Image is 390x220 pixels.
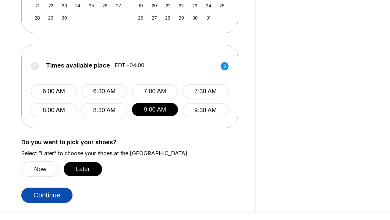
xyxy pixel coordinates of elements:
[101,2,109,10] div: Choose Friday, September 26th, 2025
[74,2,82,10] div: Choose Wednesday, September 24th, 2025
[87,2,96,10] div: Choose Thursday, September 25th, 2025
[132,103,178,116] button: 9:00 AM
[21,188,73,203] button: Continue
[218,2,226,10] div: Choose Saturday, October 25th, 2025
[164,2,172,10] div: Choose Tuesday, October 21st, 2025
[136,2,145,10] div: Choose Sunday, October 19th, 2025
[150,2,158,10] div: Choose Monday, October 20th, 2025
[150,14,158,22] div: Choose Monday, October 27th, 2025
[46,62,110,69] span: Times available place
[136,14,145,22] div: Choose Sunday, October 26th, 2025
[47,2,55,10] div: Choose Monday, September 22nd, 2025
[191,14,199,22] div: Choose Thursday, October 30th, 2025
[132,84,178,98] button: 7:00 AM
[33,14,41,22] div: Choose Sunday, September 28th, 2025
[47,14,55,22] div: Choose Monday, September 29th, 2025
[21,161,59,177] button: Now
[204,2,213,10] div: Choose Friday, October 24th, 2025
[183,103,229,117] button: 9:30 AM
[164,14,172,22] div: Choose Tuesday, October 28th, 2025
[81,84,127,98] button: 6:30 AM
[177,2,186,10] div: Choose Wednesday, October 22nd, 2025
[177,14,186,22] div: Choose Wednesday, October 29th, 2025
[60,2,69,10] div: Choose Tuesday, September 23rd, 2025
[31,84,77,98] button: 6:00 AM
[21,150,246,157] label: Select “Later” to choose your shoes at the [GEOGRAPHIC_DATA]
[183,84,229,98] button: 7:30 AM
[64,162,102,176] button: Later
[115,62,144,69] span: EDT -04:00
[60,14,69,22] div: Choose Tuesday, September 30th, 2025
[21,139,246,145] label: Do you want to pick your shoes?
[81,103,127,117] button: 8:30 AM
[191,2,199,10] div: Choose Thursday, October 23rd, 2025
[115,2,123,10] div: Choose Saturday, September 27th, 2025
[204,14,213,22] div: Choose Friday, October 31st, 2025
[31,103,77,117] button: 8:00 AM
[33,2,41,10] div: Choose Sunday, September 21st, 2025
